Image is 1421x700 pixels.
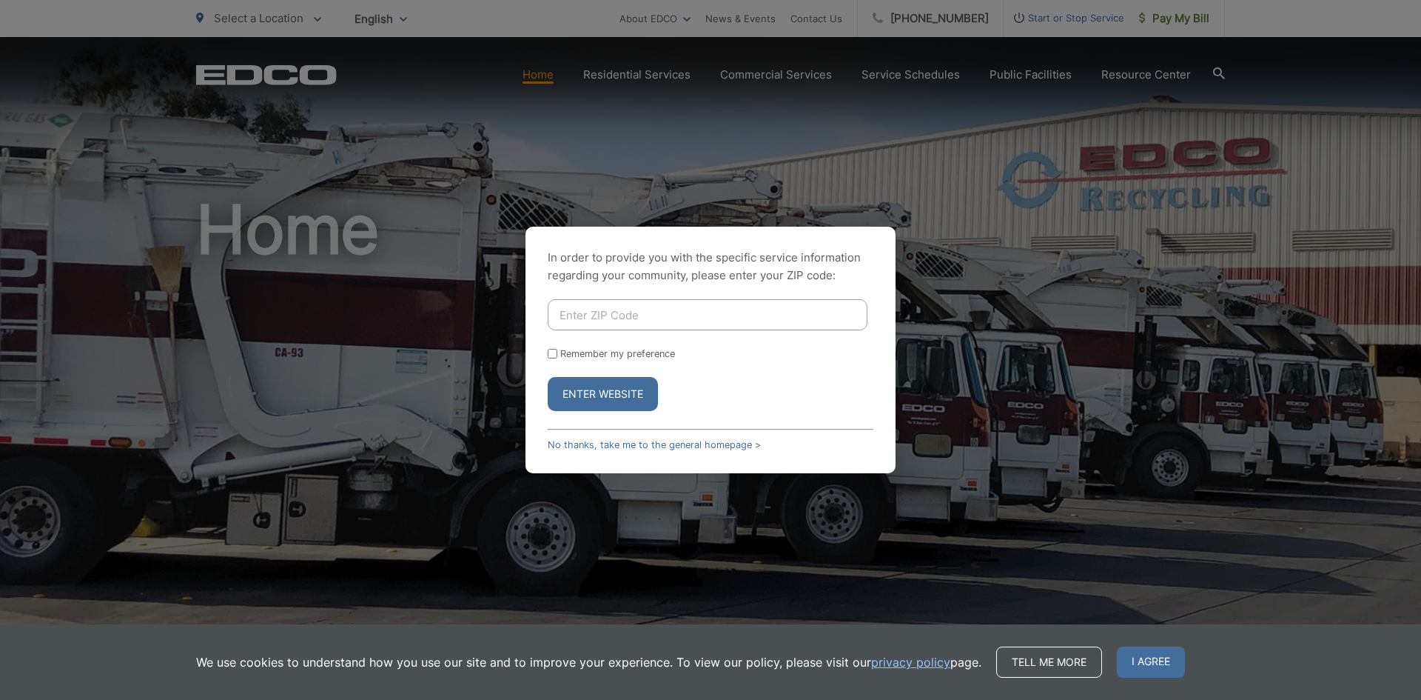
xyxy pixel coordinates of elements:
[196,653,981,671] p: We use cookies to understand how you use our site and to improve your experience. To view our pol...
[548,377,658,411] button: Enter Website
[548,249,873,284] p: In order to provide you with the specific service information regarding your community, please en...
[871,653,950,671] a: privacy policy
[548,439,761,450] a: No thanks, take me to the general homepage >
[560,348,675,359] label: Remember my preference
[548,299,867,330] input: Enter ZIP Code
[1117,647,1185,678] span: I agree
[996,647,1102,678] a: Tell me more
